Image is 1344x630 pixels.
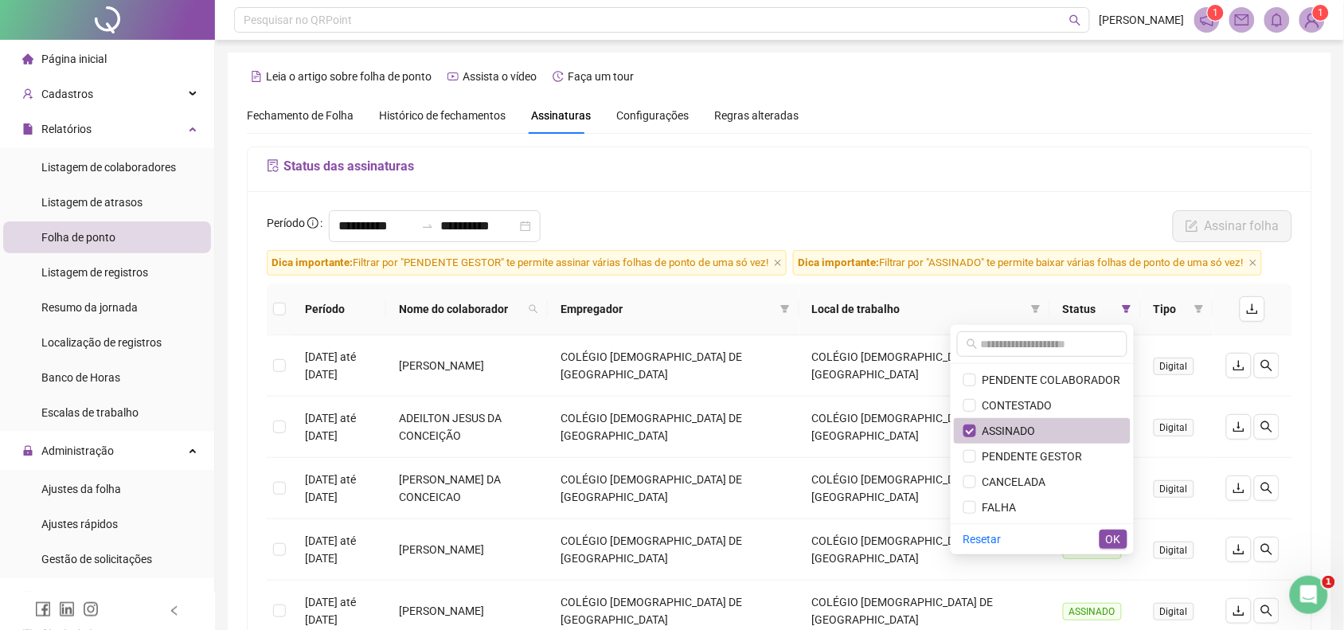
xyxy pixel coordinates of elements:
[267,250,787,276] span: Filtrar por "PENDENTE GESTOR" te permite assinar várias folhas de ponto de uma só vez!
[272,256,353,268] span: Dica importante:
[548,397,799,458] td: COLÉGIO [DEMOGRAPHIC_DATA] DE [GEOGRAPHIC_DATA]
[777,297,793,321] span: filter
[1233,359,1245,372] span: download
[529,304,538,314] span: search
[1154,300,1188,318] span: Tipo
[1154,358,1194,375] span: Digital
[292,458,386,519] td: [DATE] até [DATE]
[1154,542,1194,559] span: Digital
[35,601,51,617] span: facebook
[1260,543,1273,556] span: search
[799,335,1050,397] td: COLÉGIO [DEMOGRAPHIC_DATA] DE [GEOGRAPHIC_DATA]
[1213,7,1219,18] span: 1
[386,397,548,458] td: ADEILTON JESUS DA CONCEIÇÃO
[616,110,689,121] span: Configurações
[568,70,634,83] span: Faça um tour
[976,475,1046,488] span: CANCELADA
[22,123,33,135] span: file
[41,553,152,565] span: Gestão de solicitações
[1173,210,1292,242] button: Assinar folha
[548,458,799,519] td: COLÉGIO [DEMOGRAPHIC_DATA] DE [GEOGRAPHIC_DATA]
[967,338,978,350] span: search
[1260,421,1273,433] span: search
[292,284,386,335] th: Período
[267,159,279,172] span: file-sync
[799,397,1050,458] td: COLÉGIO [DEMOGRAPHIC_DATA] DE [GEOGRAPHIC_DATA]
[1031,304,1041,314] span: filter
[421,220,434,233] span: swap-right
[1194,304,1204,314] span: filter
[22,88,33,100] span: user-add
[1233,482,1245,495] span: download
[1106,530,1121,548] span: OK
[548,335,799,397] td: COLÉGIO [DEMOGRAPHIC_DATA] DE [GEOGRAPHIC_DATA]
[267,217,305,229] span: Período
[41,591,107,604] span: Aceite de uso
[41,301,138,314] span: Resumo da jornada
[780,304,790,314] span: filter
[41,336,162,349] span: Localização de registros
[379,109,506,122] span: Histórico de fechamentos
[976,374,1121,386] span: PENDENTE COLABORADOR
[1319,7,1324,18] span: 1
[399,300,522,318] span: Nome do colaborador
[59,601,75,617] span: linkedin
[1260,482,1273,495] span: search
[1233,543,1245,556] span: download
[41,518,118,530] span: Ajustes rápidos
[267,157,1292,176] h5: Status das assinaturas
[1270,13,1284,27] span: bell
[1208,5,1224,21] sup: 1
[1100,530,1127,549] button: OK
[1154,419,1194,436] span: Digital
[41,161,176,174] span: Listagem de colaboradores
[1063,300,1115,318] span: Status
[292,335,386,397] td: [DATE] até [DATE]
[1028,297,1044,321] span: filter
[463,70,537,83] span: Assista o vídeo
[447,71,459,82] span: youtube
[251,71,262,82] span: file-text
[292,519,386,581] td: [DATE] até [DATE]
[386,458,548,519] td: [PERSON_NAME] DA CONCEICAO
[41,371,120,384] span: Banco de Horas
[714,110,799,121] span: Regras alteradas
[799,458,1050,519] td: COLÉGIO [DEMOGRAPHIC_DATA] DE [GEOGRAPHIC_DATA]
[1100,11,1185,29] span: [PERSON_NAME]
[798,256,879,268] span: Dica importante:
[41,444,114,457] span: Administração
[41,231,115,244] span: Folha de ponto
[1191,297,1207,321] span: filter
[292,397,386,458] td: [DATE] até [DATE]
[247,109,354,122] span: Fechamento de Folha
[553,71,564,82] span: history
[1154,603,1194,620] span: Digital
[531,110,591,121] span: Assinaturas
[976,399,1053,412] span: CONTESTADO
[963,530,1002,548] span: Resetar
[525,297,541,321] span: search
[41,88,93,100] span: Cadastros
[1246,303,1259,315] span: download
[307,217,318,229] span: info-circle
[41,266,148,279] span: Listagem de registros
[386,519,548,581] td: [PERSON_NAME]
[1122,304,1131,314] span: filter
[1069,14,1081,26] span: search
[1235,13,1249,27] span: mail
[41,196,143,209] span: Listagem de atrasos
[793,250,1262,276] span: Filtrar por "ASSINADO" te permite baixar várias folhas de ponto de uma só vez!
[22,53,33,65] span: home
[1313,5,1329,21] sup: Atualize o seu contato no menu Meus Dados
[799,519,1050,581] td: COLÉGIO [DEMOGRAPHIC_DATA] DE [GEOGRAPHIC_DATA]
[1290,576,1328,614] iframe: Intercom live chat
[1233,421,1245,433] span: download
[421,220,434,233] span: to
[976,450,1083,463] span: PENDENTE GESTOR
[22,445,33,456] span: lock
[976,425,1036,437] span: ASSINADO
[1300,8,1324,32] img: 13968
[1260,605,1273,617] span: search
[169,605,180,616] span: left
[1233,605,1245,617] span: download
